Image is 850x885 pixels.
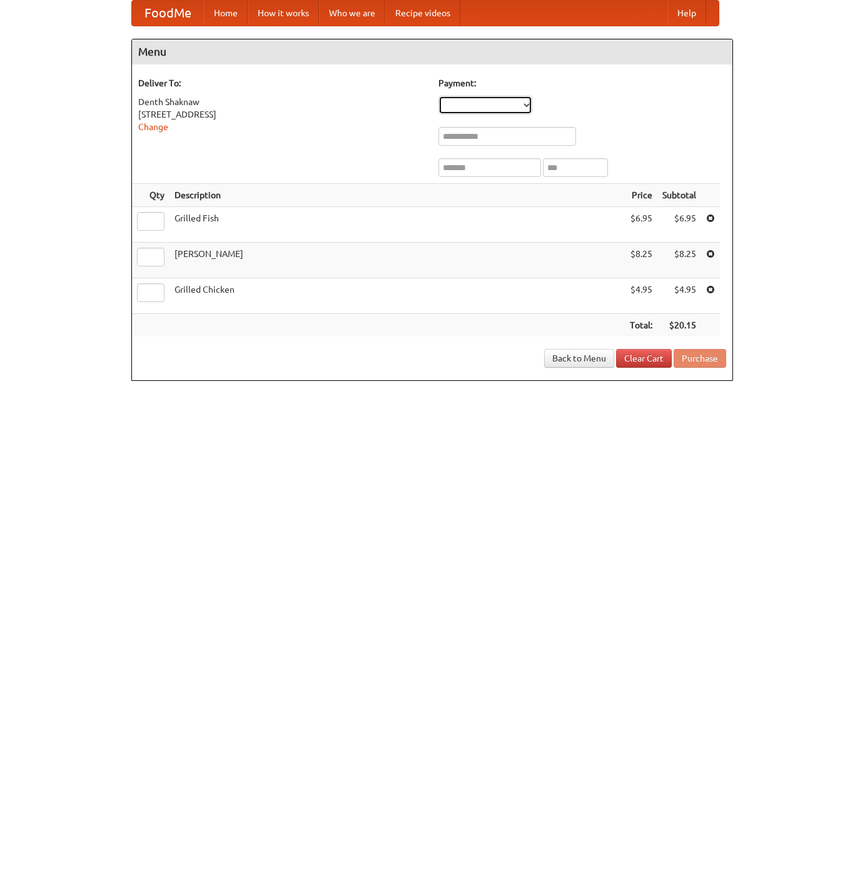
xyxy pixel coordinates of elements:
td: $4.95 [625,278,657,314]
th: $20.15 [657,314,701,337]
td: [PERSON_NAME] [169,243,625,278]
a: Clear Cart [616,349,672,368]
a: Recipe videos [385,1,460,26]
a: Who we are [319,1,385,26]
a: Home [204,1,248,26]
td: $4.95 [657,278,701,314]
th: Description [169,184,625,207]
td: Grilled Chicken [169,278,625,314]
a: FoodMe [132,1,204,26]
div: [STREET_ADDRESS] [138,108,426,121]
h4: Menu [132,39,732,64]
a: Help [667,1,706,26]
div: Denth Shaknaw [138,96,426,108]
a: Back to Menu [544,349,614,368]
a: Change [138,122,168,132]
th: Subtotal [657,184,701,207]
button: Purchase [674,349,726,368]
td: $6.95 [625,207,657,243]
td: $8.25 [657,243,701,278]
a: How it works [248,1,319,26]
h5: Payment: [438,77,726,89]
td: $8.25 [625,243,657,278]
h5: Deliver To: [138,77,426,89]
th: Total: [625,314,657,337]
td: Grilled Fish [169,207,625,243]
th: Qty [132,184,169,207]
td: $6.95 [657,207,701,243]
th: Price [625,184,657,207]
